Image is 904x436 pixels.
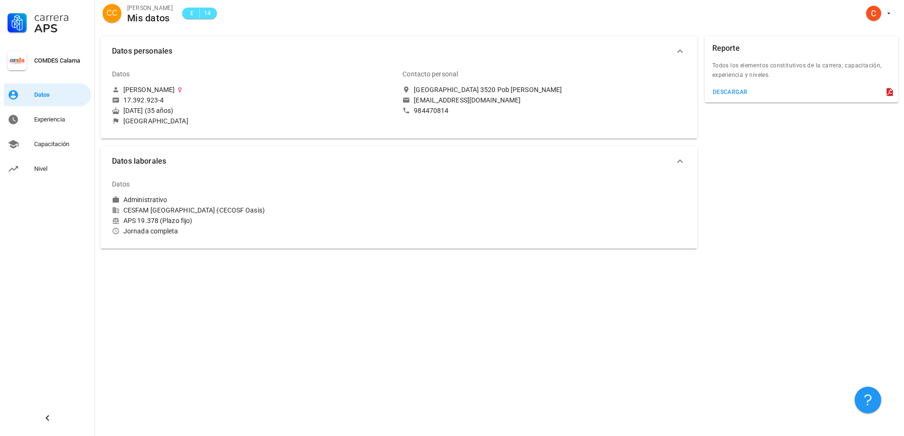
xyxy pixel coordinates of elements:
a: Nivel [4,158,91,180]
button: Datos personales [101,36,697,66]
div: avatar [103,4,121,23]
span: 14 [204,9,211,18]
a: [GEOGRAPHIC_DATA] 3520 Pob [PERSON_NAME] [402,85,685,94]
div: Jornada completa [112,227,395,235]
div: CESFAM [GEOGRAPHIC_DATA] (CECOSF Oasis) [112,206,395,214]
div: COMDES Calama [34,57,87,65]
div: Carrera [34,11,87,23]
div: 984470814 [414,106,448,115]
div: Administrativo [123,195,167,204]
div: Datos [112,173,130,195]
span: CC [106,4,117,23]
div: Todos los elementos constitutivos de la carrera; capacitación, experiencia y niveles. [705,61,898,85]
div: [GEOGRAPHIC_DATA] [123,117,188,125]
div: Contacto personal [402,63,458,85]
a: Capacitación [4,133,91,156]
div: descargar [712,89,748,95]
div: APS 19.378 (Plazo fijo) [112,216,395,225]
div: [GEOGRAPHIC_DATA] 3520 Pob [PERSON_NAME] [414,85,562,94]
div: [PERSON_NAME] [127,3,173,13]
a: Datos [4,83,91,106]
div: Reporte [712,36,740,61]
span: Datos laborales [112,155,674,168]
div: Capacitación [34,140,87,148]
button: Datos laborales [101,146,697,176]
a: 984470814 [402,106,685,115]
div: 17.392.923-4 [123,96,164,104]
a: [EMAIL_ADDRESS][DOMAIN_NAME] [402,96,685,104]
div: Datos [34,91,87,99]
div: [PERSON_NAME] [123,85,175,94]
div: [EMAIL_ADDRESS][DOMAIN_NAME] [414,96,521,104]
div: Nivel [34,165,87,173]
div: Experiencia [34,116,87,123]
div: APS [34,23,87,34]
a: Experiencia [4,108,91,131]
span: E [188,9,196,18]
div: avatar [866,6,881,21]
div: [DATE] (35 años) [112,106,395,115]
span: Datos personales [112,45,674,58]
button: descargar [708,85,752,99]
div: Datos [112,63,130,85]
div: Mis datos [127,13,173,23]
